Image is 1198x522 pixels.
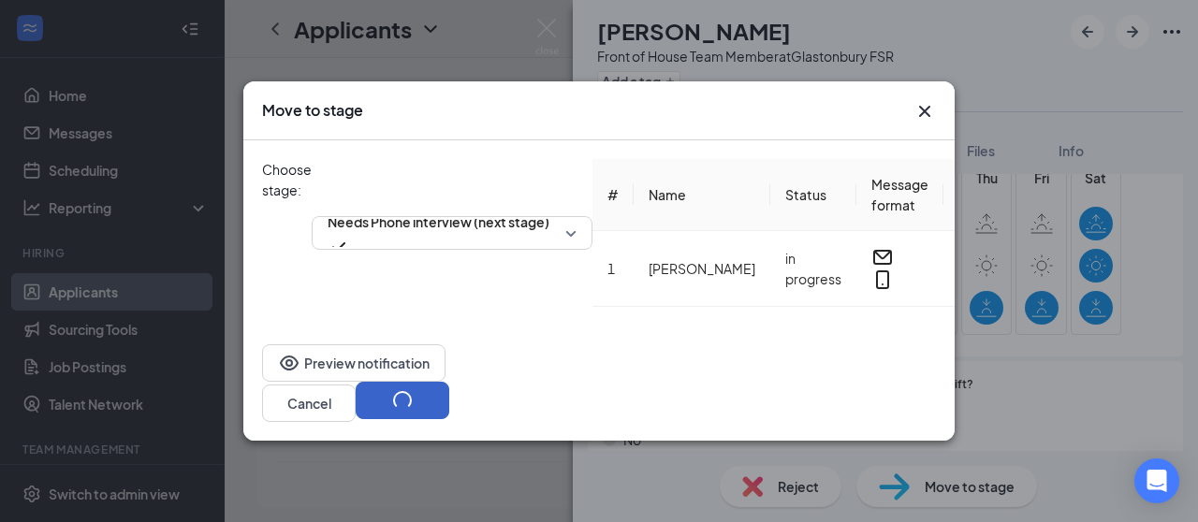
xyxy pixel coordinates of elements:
th: # [592,159,634,231]
svg: Checkmark [328,236,350,258]
button: Cancel [262,384,356,422]
span: 1 [607,260,615,277]
svg: MobileSms [871,268,894,291]
svg: Cross [913,100,936,123]
th: Status [770,159,856,231]
td: [DATE] [943,231,1021,307]
td: in progress [770,231,856,307]
svg: Eye [278,352,300,374]
span: Choose stage: [262,159,312,307]
th: Message format [856,159,943,231]
h3: Move to stage [262,100,363,121]
button: EyePreview notification [262,344,446,382]
th: Name [634,159,770,231]
th: Applied on [943,159,1021,231]
span: Needs Phone interview (next stage) [328,208,549,236]
td: [PERSON_NAME] [634,231,770,307]
svg: Email [871,246,894,268]
div: Open Intercom Messenger [1134,458,1179,503]
button: Close [913,100,936,123]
